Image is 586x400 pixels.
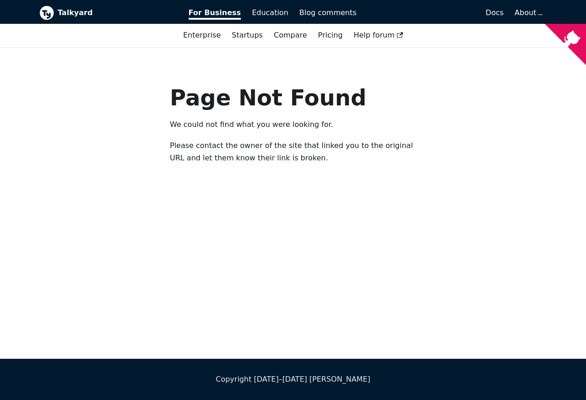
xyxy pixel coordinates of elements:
[274,31,307,39] a: Compare
[252,8,288,17] span: Education
[170,140,416,164] p: Please contact the owner of the site that linked you to the original URL and let them know their ...
[39,5,54,20] img: Talkyard logo
[189,8,241,20] span: For Business
[313,27,348,43] a: Pricing
[294,5,362,21] a: Blog comments
[246,5,294,21] a: Education
[486,8,504,17] span: Docs
[39,373,547,385] div: Copyright [DATE]–[DATE] [PERSON_NAME]
[170,119,416,131] p: We could not find what you were looking for.
[178,27,226,43] a: Enterprise
[299,8,357,17] span: Blog comments
[183,5,247,21] a: For Business
[362,5,510,21] a: Docs
[58,7,176,19] b: Talkyard
[226,27,268,43] a: Startups
[170,84,416,111] h1: Page Not Found
[39,5,176,20] a: Talkyard logoTalkyard
[348,27,408,43] a: Help forum
[515,8,541,17] a: About
[353,31,403,39] span: Help forum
